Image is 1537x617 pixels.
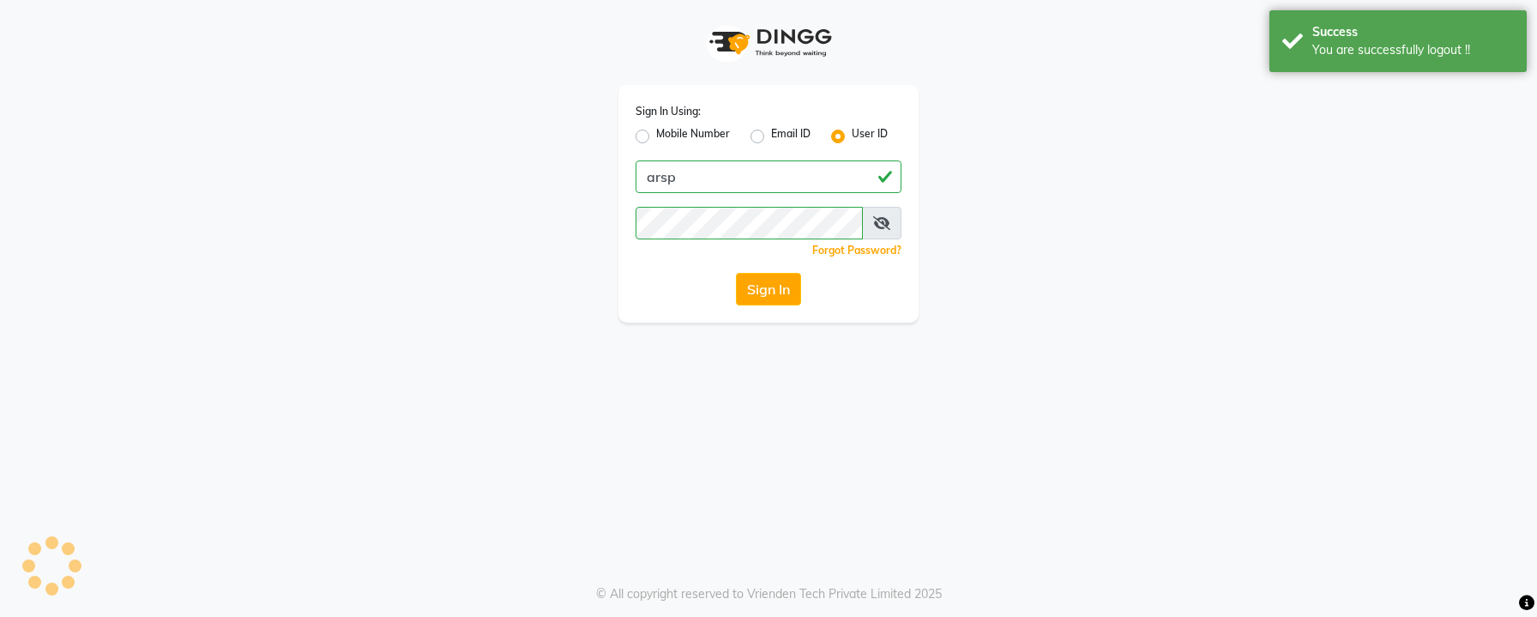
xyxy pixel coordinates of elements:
div: Success [1312,23,1514,41]
label: User ID [852,126,888,147]
input: Username [636,160,901,193]
img: logo1.svg [700,17,837,68]
div: You are successfully logout !! [1312,41,1514,59]
button: Sign In [736,273,801,305]
input: Username [636,207,863,239]
label: Email ID [771,126,811,147]
a: Forgot Password? [812,244,901,257]
label: Mobile Number [656,126,730,147]
label: Sign In Using: [636,104,701,119]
